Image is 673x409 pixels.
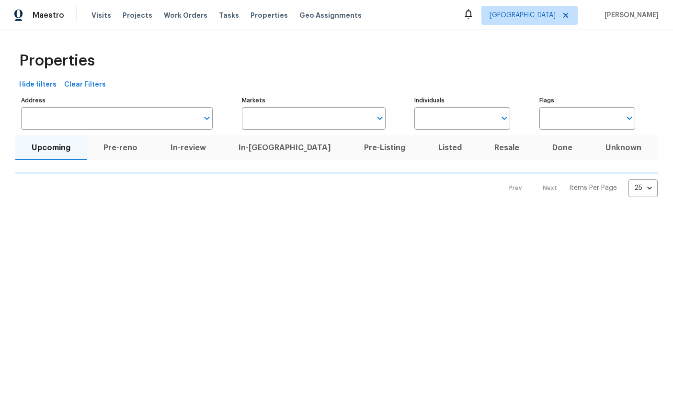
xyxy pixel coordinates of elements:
[539,98,635,103] label: Flags
[484,141,530,155] span: Resale
[64,79,106,91] span: Clear Filters
[490,11,556,20] span: [GEOGRAPHIC_DATA]
[91,11,111,20] span: Visits
[299,11,362,20] span: Geo Assignments
[200,111,214,125] button: Open
[60,76,110,94] button: Clear Filters
[500,179,658,197] nav: Pagination Navigation
[251,11,288,20] span: Properties
[93,141,148,155] span: Pre-reno
[427,141,472,155] span: Listed
[628,176,658,200] div: 25
[414,98,510,103] label: Individuals
[354,141,416,155] span: Pre-Listing
[33,11,64,20] span: Maestro
[594,141,652,155] span: Unknown
[19,79,57,91] span: Hide filters
[623,111,636,125] button: Open
[160,141,217,155] span: In-review
[164,11,207,20] span: Work Orders
[373,111,387,125] button: Open
[569,183,617,193] p: Items Per Page
[219,12,239,19] span: Tasks
[498,111,511,125] button: Open
[21,141,81,155] span: Upcoming
[242,98,386,103] label: Markets
[15,76,60,94] button: Hide filters
[21,98,213,103] label: Address
[19,56,95,66] span: Properties
[123,11,152,20] span: Projects
[228,141,342,155] span: In-[GEOGRAPHIC_DATA]
[601,11,659,20] span: [PERSON_NAME]
[542,141,583,155] span: Done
